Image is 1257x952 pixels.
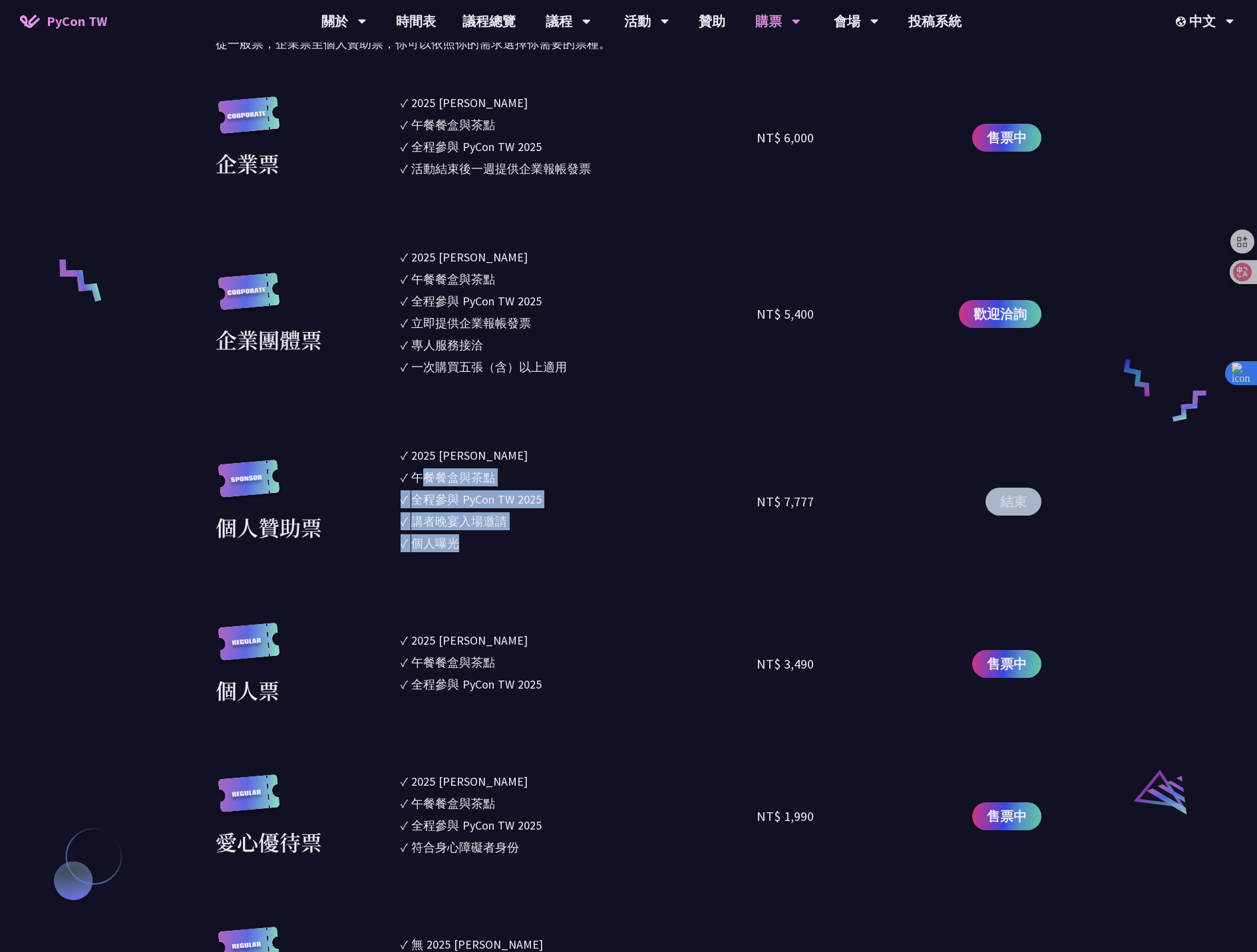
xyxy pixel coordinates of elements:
li: ✓ [401,446,757,464]
img: Home icon of PyCon TW 2025 [20,15,40,28]
div: 講者晚宴入場邀請 [411,512,507,530]
li: ✓ [401,468,757,486]
span: 歡迎洽詢 [974,304,1027,324]
span: 售票中 [987,128,1027,148]
div: 午餐餐盒與茶點 [411,270,495,288]
div: 個人贊助票 [216,511,322,543]
li: ✓ [401,292,757,310]
div: 專人服務接洽 [411,336,483,354]
li: ✓ [401,794,757,812]
li: ✓ [401,336,757,354]
div: NT$ 7,777 [757,492,814,512]
li: ✓ [401,248,757,266]
div: NT$ 6,000 [757,128,814,148]
li: ✓ [401,160,757,178]
li: ✓ [401,838,757,856]
img: regular.8f272d9.svg [216,623,282,674]
div: NT$ 5,400 [757,304,814,324]
a: 售票中 [972,802,1041,830]
div: 立即提供企業報帳發票 [411,314,531,332]
img: regular.8f272d9.svg [216,774,282,826]
img: corporate.a587c14.svg [216,96,282,148]
div: 活動結束後一週提供企業報帳發票 [411,160,591,178]
a: 售票中 [972,650,1041,678]
img: corporate.a587c14.svg [216,273,282,324]
div: 2025 [PERSON_NAME] [411,94,528,112]
p: 從一般票，企業票至個人贊助票，你可以依照你的需求選擇你需要的票種。 [216,34,1041,54]
a: PyCon TW [7,5,120,38]
li: ✓ [401,358,757,376]
li: ✓ [401,675,757,693]
div: 2025 [PERSON_NAME] [411,631,528,649]
div: 愛心優待票 [216,826,322,858]
div: 午餐餐盒與茶點 [411,468,495,486]
div: 企業票 [216,147,279,179]
div: NT$ 3,490 [757,654,814,674]
div: NT$ 1,990 [757,806,814,826]
li: ✓ [401,270,757,288]
li: ✓ [401,138,757,156]
li: ✓ [401,512,757,530]
img: sponsor.43e6a3a.svg [216,460,282,511]
div: 符合身心障礙者身份 [411,838,519,856]
li: ✓ [401,116,757,134]
div: 午餐餐盒與茶點 [411,653,495,671]
div: 午餐餐盒與茶點 [411,794,495,812]
li: ✓ [401,631,757,649]
div: 個人曝光 [411,534,459,552]
li: ✓ [401,816,757,834]
span: PyCon TW [47,11,107,31]
li: ✓ [401,772,757,790]
div: 全程參與 PyCon TW 2025 [411,292,542,310]
div: 全程參與 PyCon TW 2025 [411,490,542,508]
div: 企業團體票 [216,323,322,355]
div: 午餐餐盒與茶點 [411,116,495,134]
span: 售票中 [987,654,1027,674]
div: 2025 [PERSON_NAME] [411,248,528,266]
li: ✓ [401,653,757,671]
div: 全程參與 PyCon TW 2025 [411,138,542,156]
li: ✓ [401,94,757,112]
button: 結束 [986,488,1041,516]
div: 2025 [PERSON_NAME] [411,446,528,464]
img: Locale Icon [1176,17,1189,27]
li: ✓ [401,534,757,552]
li: ✓ [401,490,757,508]
div: 個人票 [216,674,279,706]
div: 一次購買五張（含）以上適用 [411,358,567,376]
li: ✓ [401,314,757,332]
div: 2025 [PERSON_NAME] [411,772,528,790]
a: 售票中 [972,124,1041,152]
span: 售票中 [987,806,1027,826]
div: 全程參與 PyCon TW 2025 [411,675,542,693]
a: 歡迎洽詢 [959,300,1041,328]
div: 全程參與 PyCon TW 2025 [411,816,542,834]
